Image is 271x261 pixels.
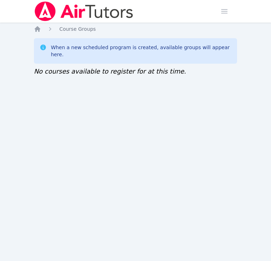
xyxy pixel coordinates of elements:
[34,25,237,33] nav: Breadcrumb
[34,1,134,21] img: Air Tutors
[59,26,96,32] span: Course Groups
[51,44,231,58] div: When a new scheduled program is created, available groups will appear here.
[59,25,96,33] a: Course Groups
[34,68,186,75] span: No courses available to register for at this time.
